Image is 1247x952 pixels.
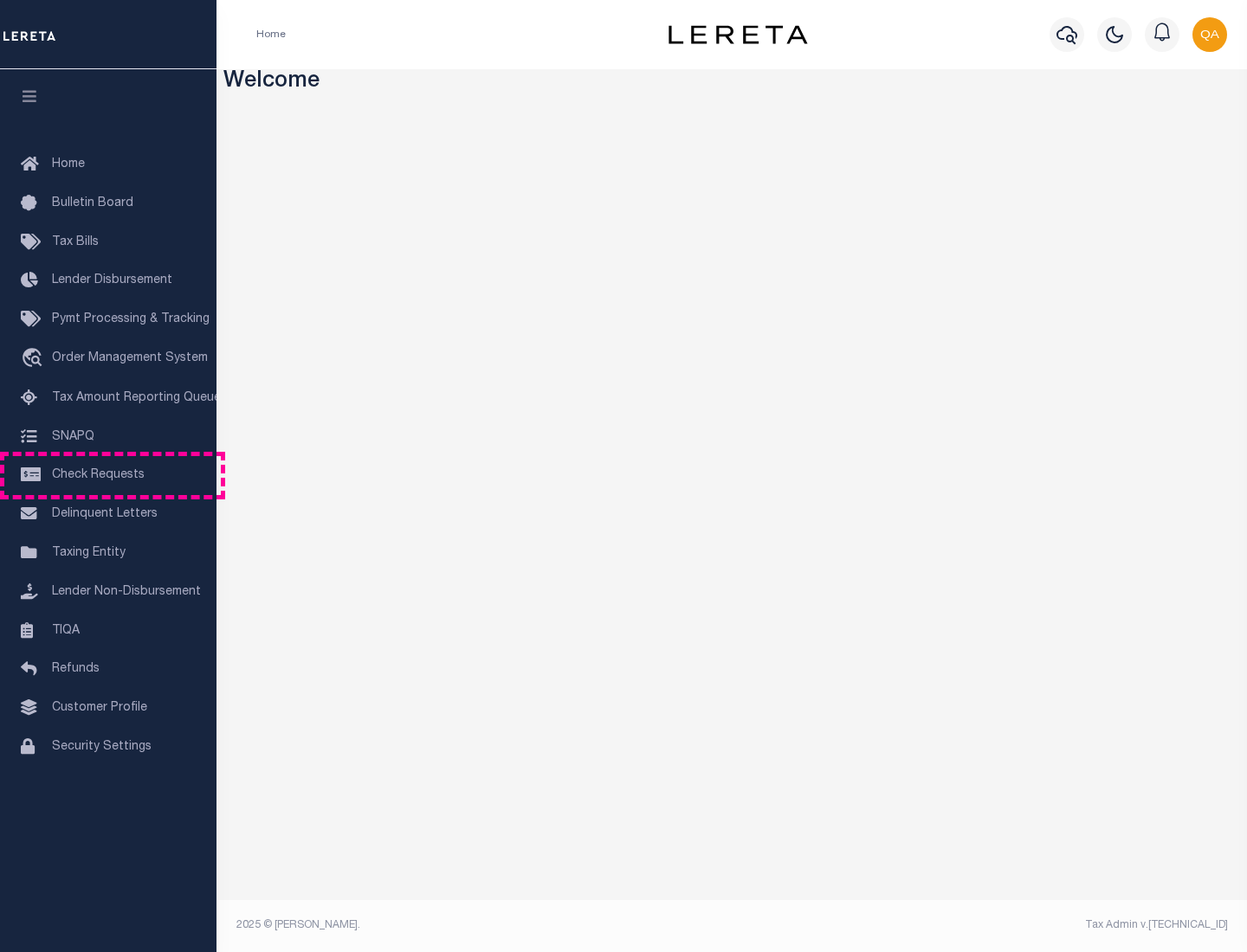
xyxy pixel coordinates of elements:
[52,236,99,248] span: Tax Bills
[52,158,85,170] span: Home
[669,25,807,44] img: logo-dark.svg
[52,663,100,675] span: Refunds
[52,313,210,325] span: Pymt Processing & Tracking
[52,547,126,559] span: Taxing Entity
[52,197,133,209] span: Bulletin Board
[52,624,80,636] span: TIQA
[223,917,733,933] div: 2025 © [PERSON_NAME].
[52,274,172,286] span: Lender Disbursement
[52,430,94,442] span: SNAPQ
[52,741,152,753] span: Security Settings
[21,348,48,370] i: travel_explore
[52,469,145,481] span: Check Requests
[52,352,208,364] span: Order Management System
[52,508,158,520] span: Delinquent Letters
[223,69,1241,96] h3: Welcome
[1192,17,1227,52] img: svg+xml;base64,PHN2ZyB4bWxucz0iaHR0cDovL3d3dy53My5vcmcvMjAwMC9zdmciIHBvaW50ZXItZXZlbnRzPSJub25lIi...
[256,27,286,42] li: Home
[52,392,221,404] span: Tax Amount Reporting Queue
[745,917,1228,933] div: Tax Admin v.[TECHNICAL_ID]
[52,702,147,714] span: Customer Profile
[52,586,201,598] span: Lender Non-Disbursement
